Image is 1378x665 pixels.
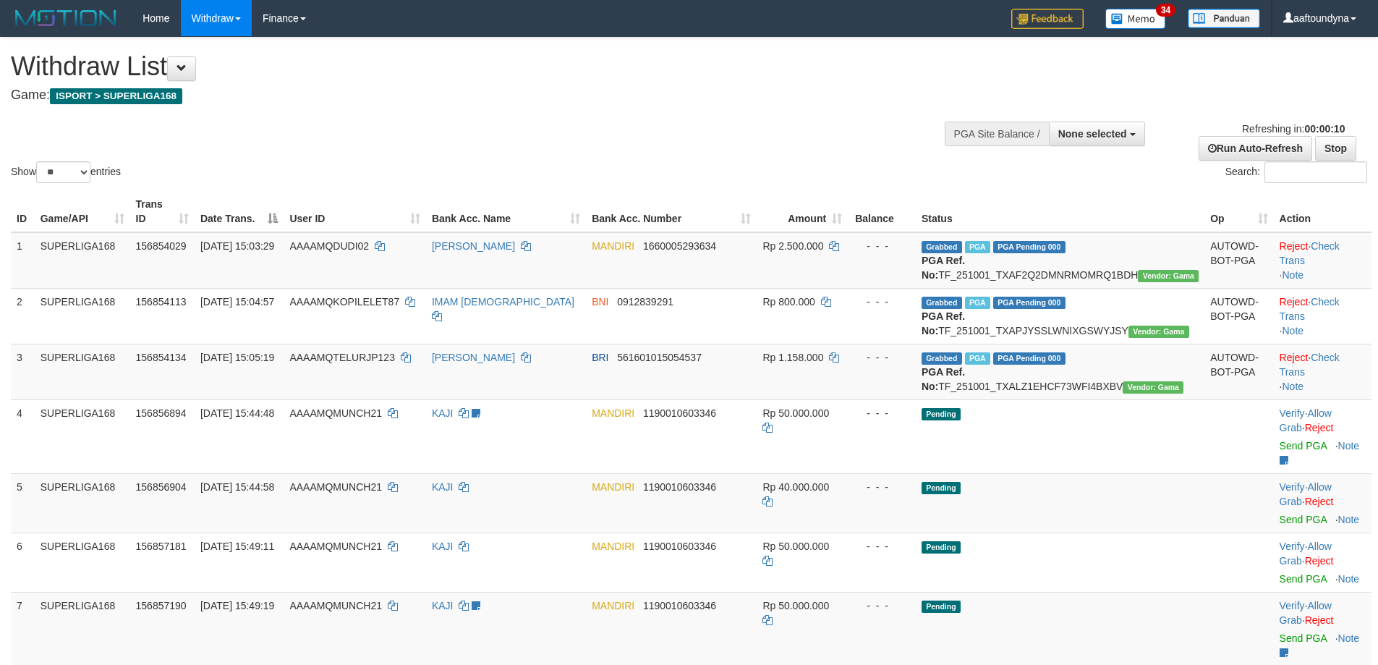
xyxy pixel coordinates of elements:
[1338,514,1360,525] a: Note
[1305,614,1334,626] a: Reject
[1280,296,1309,308] a: Reject
[200,296,274,308] span: [DATE] 15:04:57
[11,344,35,399] td: 3
[1283,269,1304,281] a: Note
[1280,240,1309,252] a: Reject
[289,296,399,308] span: AAAAMQKOPILELET87
[916,191,1204,232] th: Status
[1242,123,1345,135] span: Refreshing in:
[1274,191,1371,232] th: Action
[36,161,90,183] select: Showentries
[922,366,965,392] b: PGA Ref. No:
[854,539,910,554] div: - - -
[11,52,904,81] h1: Withdraw List
[854,239,910,253] div: - - -
[592,352,608,363] span: BRI
[1338,440,1360,452] a: Note
[1204,191,1273,232] th: Op: activate to sort column ascending
[592,541,634,552] span: MANDIRI
[1280,407,1305,419] a: Verify
[289,407,382,419] span: AAAAMQMUNCH21
[35,473,130,533] td: SUPERLIGA168
[1280,600,1332,626] a: Allow Grab
[1274,473,1371,533] td: · ·
[993,297,1066,309] span: PGA Pending
[762,600,829,611] span: Rp 50.000.000
[200,352,274,363] span: [DATE] 15:05:19
[762,240,823,252] span: Rp 2.500.000
[643,541,716,552] span: Copy 1190010603346 to clipboard
[289,600,382,611] span: AAAAMQMUNCH21
[1204,232,1273,289] td: AUTOWD-BOT-PGA
[432,240,515,252] a: [PERSON_NAME]
[762,541,829,552] span: Rp 50.000.000
[432,296,574,308] a: IMAM [DEMOGRAPHIC_DATA]
[965,241,990,253] span: Marked by aafsoycanthlai
[1280,352,1340,378] a: Check Trans
[586,191,757,232] th: Bank Acc. Number: activate to sort column ascending
[35,533,130,592] td: SUPERLIGA168
[1315,136,1356,161] a: Stop
[916,344,1204,399] td: TF_251001_TXALZ1EHCF73WFI4BXBV
[762,407,829,419] span: Rp 50.000.000
[643,600,716,611] span: Copy 1190010603346 to clipboard
[1225,161,1367,183] label: Search:
[1280,352,1309,363] a: Reject
[11,399,35,473] td: 4
[643,481,716,493] span: Copy 1190010603346 to clipboard
[1280,481,1332,507] a: Allow Grab
[130,191,195,232] th: Trans ID: activate to sort column ascending
[432,407,454,419] a: KAJI
[1304,123,1345,135] strong: 00:00:10
[1204,344,1273,399] td: AUTOWD-BOT-PGA
[35,191,130,232] th: Game/API: activate to sort column ascending
[617,352,702,363] span: Copy 561601015054537 to clipboard
[1280,407,1332,433] span: ·
[1280,240,1340,266] a: Check Trans
[854,598,910,613] div: - - -
[11,191,35,232] th: ID
[136,481,187,493] span: 156856904
[284,191,425,232] th: User ID: activate to sort column ascending
[1274,344,1371,399] td: · ·
[432,481,454,493] a: KAJI
[11,7,121,29] img: MOTION_logo.png
[1280,481,1305,493] a: Verify
[1274,288,1371,344] td: · ·
[1280,440,1327,452] a: Send PGA
[1264,161,1367,183] input: Search:
[762,296,815,308] span: Rp 800.000
[1199,136,1312,161] a: Run Auto-Refresh
[1280,600,1332,626] span: ·
[762,352,823,363] span: Rp 1.158.000
[432,600,454,611] a: KAJI
[289,352,395,363] span: AAAAMQTELURJP123
[200,407,274,419] span: [DATE] 15:44:48
[1305,555,1334,567] a: Reject
[854,480,910,494] div: - - -
[50,88,182,104] span: ISPORT > SUPERLIGA168
[136,240,187,252] span: 156854029
[11,473,35,533] td: 5
[200,240,274,252] span: [DATE] 15:03:29
[922,297,962,309] span: Grabbed
[922,255,965,281] b: PGA Ref. No:
[1305,422,1334,433] a: Reject
[136,296,187,308] span: 156854113
[1274,399,1371,473] td: · ·
[11,533,35,592] td: 6
[200,541,274,552] span: [DATE] 15:49:11
[916,232,1204,289] td: TF_251001_TXAF2Q2DMNRMOMRQ1BDH
[1280,573,1327,585] a: Send PGA
[592,296,608,308] span: BNI
[916,288,1204,344] td: TF_251001_TXAPJYSSLWNIXGSWYJSY
[1280,296,1340,322] a: Check Trans
[1049,122,1145,146] button: None selected
[35,399,130,473] td: SUPERLIGA168
[1128,326,1189,338] span: Vendor URL: https://trx31.1velocity.biz
[1280,541,1332,567] span: ·
[136,600,187,611] span: 156857190
[35,232,130,289] td: SUPERLIGA168
[136,407,187,419] span: 156856894
[922,482,961,494] span: Pending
